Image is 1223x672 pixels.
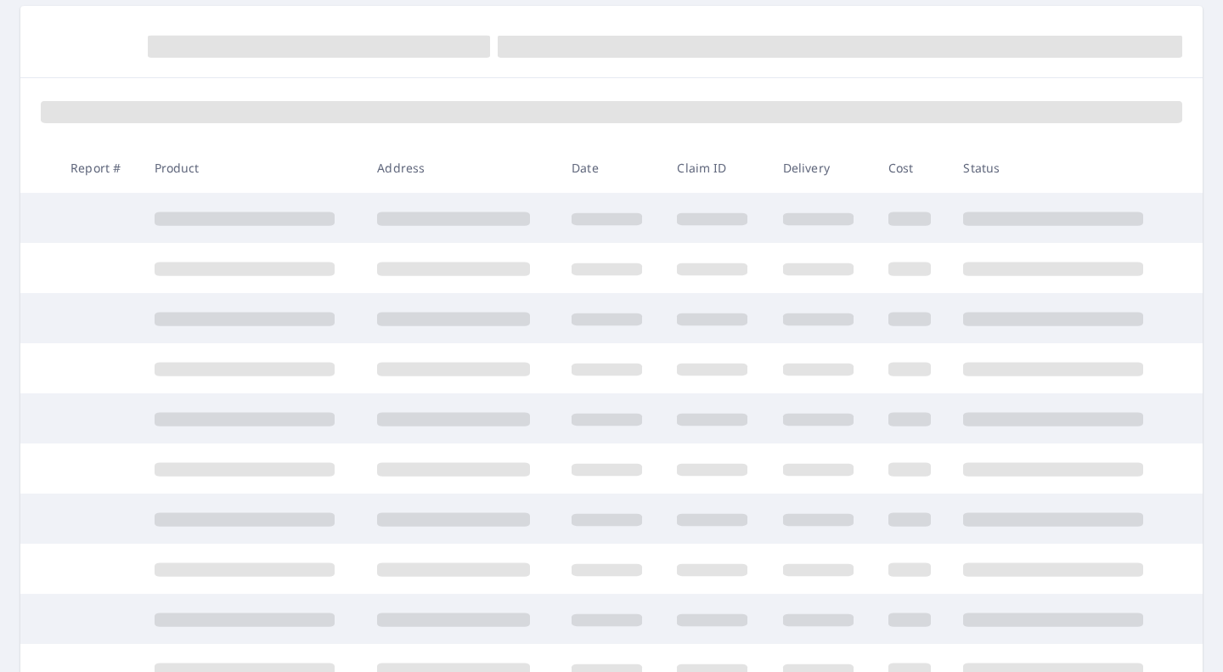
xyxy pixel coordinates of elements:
th: Claim ID [663,143,769,193]
th: Address [364,143,558,193]
th: Cost [875,143,950,193]
th: Product [141,143,364,193]
th: Status [950,143,1173,193]
th: Report # [57,143,140,193]
th: Delivery [769,143,875,193]
th: Date [558,143,663,193]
